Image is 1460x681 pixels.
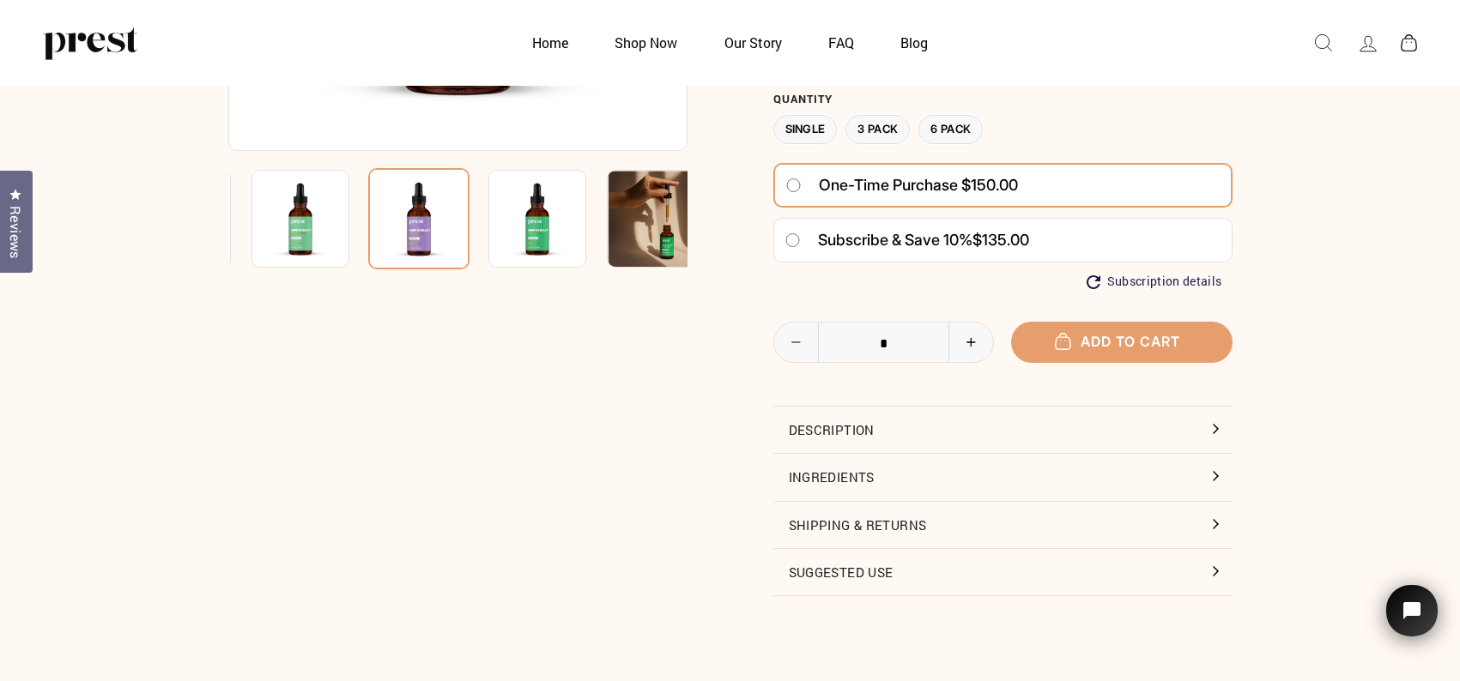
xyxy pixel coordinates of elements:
iframe: Tidio Chat [1364,561,1460,681]
button: Description [773,407,1233,453]
a: Our Story [703,26,803,59]
span: One-time purchase $150.00 [819,170,1018,201]
img: CBD HEMP OIL 1 Ingredient [251,170,349,268]
img: CBD HEMP OIL 1 Ingredient [368,168,470,269]
button: Suggested Use [773,549,1233,595]
label: Single [773,115,838,145]
a: FAQ [807,26,875,59]
input: One-time purchase $150.00 [785,178,802,192]
label: 3 Pack [845,115,910,145]
button: Reduce item quantity by one [774,322,819,362]
button: Shipping & Returns [773,502,1233,548]
ul: Primary [511,26,950,59]
input: Subscribe & save 10%$135.00 [785,233,801,247]
img: CBD HEMP OIL 1 Ingredient [607,170,705,268]
span: Subscription details [1107,274,1222,289]
button: Add to cart [1011,322,1233,362]
span: Add to cart [1063,333,1180,350]
span: Reviews [4,206,27,259]
a: Home [511,26,590,59]
input: quantity [774,322,994,364]
button: Ingredients [773,454,1233,500]
button: Increase item quantity by one [948,322,993,362]
a: Shop Now [593,26,699,59]
img: CBD HEMP OIL 1 Ingredient [488,170,586,268]
label: 6 Pack [918,115,983,145]
img: PREST ORGANICS [43,26,137,60]
button: Subscription details [1087,274,1222,289]
span: $135.00 [972,231,1029,249]
span: Subscribe & save 10% [818,231,972,249]
label: Quantity [773,93,1233,106]
a: Blog [879,26,949,59]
